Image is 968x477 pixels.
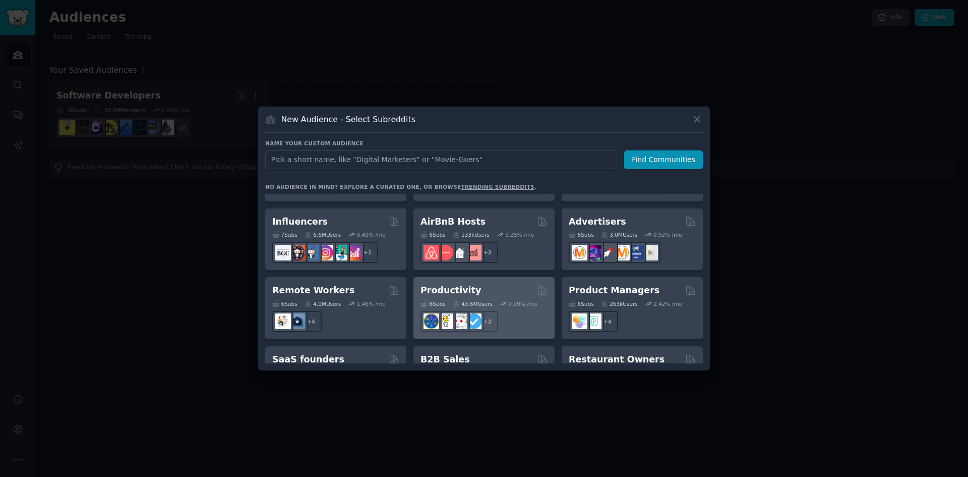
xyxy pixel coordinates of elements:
[572,245,587,260] img: marketing
[281,114,415,125] h3: New Audience - Select Subreddits
[642,245,658,260] img: googleads
[305,300,341,307] div: 4.0M Users
[420,284,481,297] h2: Productivity
[357,231,386,238] div: 0.49 % /mo
[452,245,467,260] img: rentalproperties
[423,245,439,260] img: airbnb_hosts
[569,284,659,297] h2: Product Managers
[601,300,638,307] div: 263k Users
[275,245,291,260] img: BeautyGuruChatter
[505,231,534,238] div: 3.25 % /mo
[466,313,481,329] img: getdisciplined
[272,353,344,366] h2: SaaS founders
[438,245,453,260] img: AirBnBHosts
[569,353,664,366] h2: Restaurant Owners
[304,245,319,260] img: Instagram
[357,300,386,307] div: 1.46 % /mo
[420,353,470,366] h2: B2B Sales
[601,231,638,238] div: 3.0M Users
[438,313,453,329] img: lifehacks
[318,245,333,260] img: InstagramMarketing
[586,245,601,260] img: SEO
[653,300,682,307] div: 2.42 % /mo
[289,245,305,260] img: socialmedia
[275,313,291,329] img: RemoteJobs
[453,231,490,238] div: 133k Users
[300,311,322,332] div: + 4
[357,242,378,263] div: + 1
[477,311,498,332] div: + 2
[272,300,297,307] div: 6 Sub s
[346,245,361,260] img: InstagramGrowthTips
[265,150,617,169] input: Pick a short name, like "Digital Marketers" or "Movie-Goers"
[423,313,439,329] img: LifeProTips
[572,313,587,329] img: ProductManagement
[332,245,347,260] img: influencermarketing
[461,184,534,190] a: trending subreddits
[509,300,537,307] div: 0.09 % /mo
[272,231,297,238] div: 7 Sub s
[265,140,703,147] h3: Name your custom audience
[569,300,594,307] div: 6 Sub s
[614,245,630,260] img: advertising
[624,150,703,169] button: Find Communities
[289,313,305,329] img: work
[628,245,644,260] img: FacebookAds
[420,216,486,228] h2: AirBnB Hosts
[569,216,626,228] h2: Advertisers
[272,284,354,297] h2: Remote Workers
[586,313,601,329] img: ProductMgmt
[477,242,498,263] div: + 2
[653,231,682,238] div: 0.92 % /mo
[265,183,536,190] div: No audience in mind? Explore a curated one, or browse .
[600,245,616,260] img: PPC
[569,231,594,238] div: 6 Sub s
[420,231,446,238] div: 6 Sub s
[453,300,493,307] div: 43.6M Users
[452,313,467,329] img: productivity
[466,245,481,260] img: AirBnBInvesting
[305,231,341,238] div: 6.6M Users
[272,216,328,228] h2: Influencers
[420,300,446,307] div: 6 Sub s
[597,311,618,332] div: + 4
